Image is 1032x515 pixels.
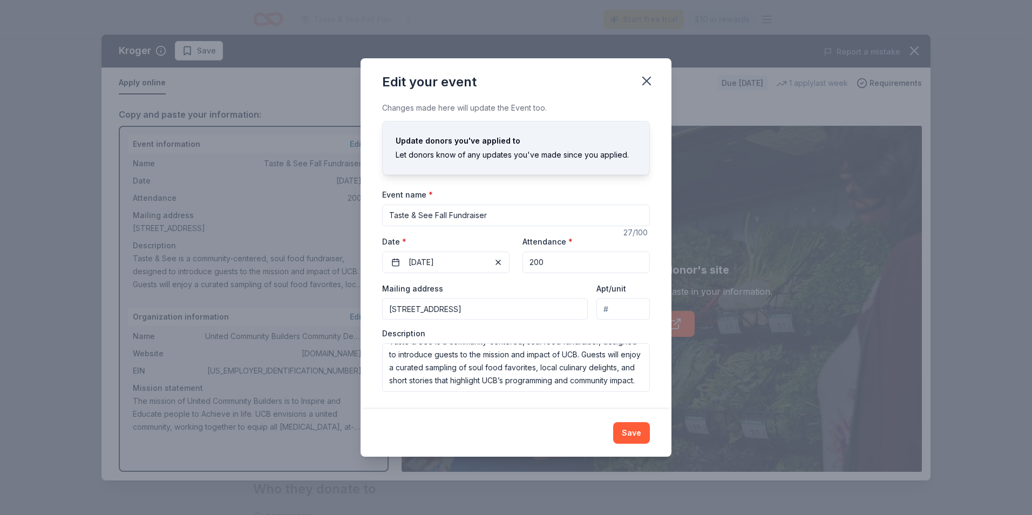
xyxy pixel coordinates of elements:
button: Save [613,422,650,444]
div: Let donors know of any updates you've made since you applied. [396,148,636,161]
div: 27 /100 [623,226,650,239]
textarea: Taste & See is a community-centered, soul food fundraiser, designed to introduce guests to the mi... [382,343,650,392]
input: Enter a US address [382,298,588,320]
div: Changes made here will update the Event too. [382,101,650,114]
input: # [596,298,650,320]
div: Edit your event [382,73,477,91]
input: 20 [522,252,650,273]
label: Description [382,328,425,339]
label: Apt/unit [596,283,626,294]
label: Event name [382,189,433,200]
label: Date [382,236,510,247]
button: [DATE] [382,252,510,273]
div: Update donors you've applied to [396,134,636,147]
label: Mailing address [382,283,443,294]
label: Attendance [522,236,573,247]
input: Spring Fundraiser [382,205,650,226]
